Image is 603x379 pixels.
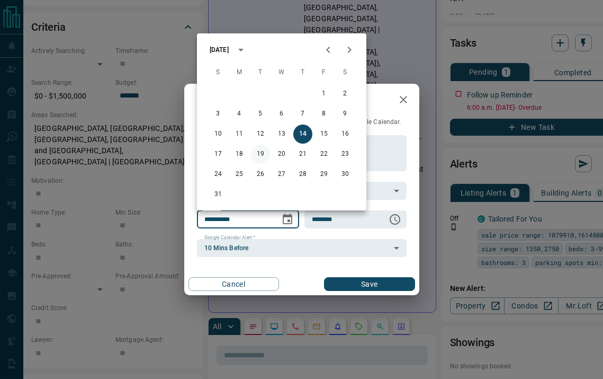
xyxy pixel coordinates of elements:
button: Previous month [318,39,339,60]
button: 2 [336,84,355,103]
button: 30 [336,165,355,184]
button: 19 [251,145,270,164]
button: 10 [209,125,228,144]
button: Next month [339,39,360,60]
button: 29 [314,165,334,184]
span: Tuesday [251,62,270,83]
button: 13 [272,125,291,144]
label: Google Calendar Alert [204,234,255,241]
button: 11 [230,125,249,144]
button: 5 [251,104,270,124]
div: [DATE] [210,45,229,55]
button: 26 [251,165,270,184]
button: 28 [293,165,312,184]
button: 3 [209,104,228,124]
button: 14 [293,125,312,144]
button: 22 [314,145,334,164]
button: 8 [314,104,334,124]
button: 31 [209,185,228,204]
button: 4 [230,104,249,124]
label: Date [204,206,218,213]
button: 1 [314,84,334,103]
button: 9 [336,104,355,124]
button: 23 [336,145,355,164]
div: 10 Mins Before [197,239,407,257]
span: Saturday [336,62,355,83]
span: Wednesday [272,62,291,83]
button: 16 [336,125,355,144]
span: Thursday [293,62,312,83]
button: 27 [272,165,291,184]
h2: Edit Task [184,84,252,118]
button: Save [324,277,415,291]
button: 21 [293,145,312,164]
button: 18 [230,145,249,164]
button: 17 [209,145,228,164]
label: Time [312,206,326,213]
button: 24 [209,165,228,184]
button: calendar view is open, switch to year view [232,41,250,59]
button: 15 [314,125,334,144]
button: 20 [272,145,291,164]
button: Choose time, selected time is 6:00 AM [384,209,406,230]
button: Choose date, selected date is Aug 14, 2025 [277,209,298,230]
button: 7 [293,104,312,124]
span: Friday [314,62,334,83]
span: Monday [230,62,249,83]
span: Sunday [209,62,228,83]
button: 25 [230,165,249,184]
button: 12 [251,125,270,144]
button: 6 [272,104,291,124]
button: Cancel [188,277,279,291]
